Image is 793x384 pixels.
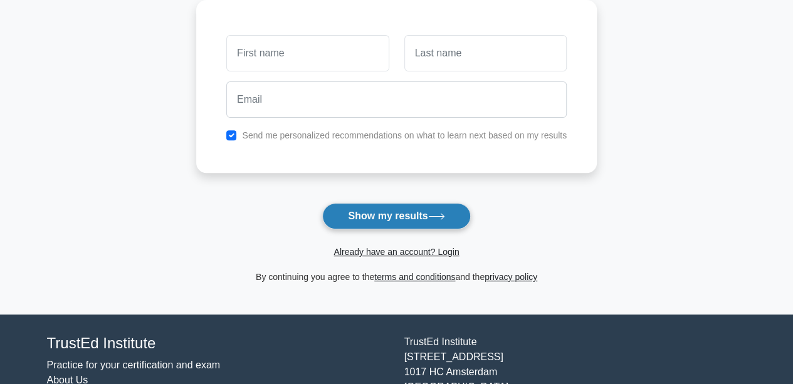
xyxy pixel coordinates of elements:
[47,335,389,353] h4: TrustEd Institute
[226,81,567,118] input: Email
[374,272,455,282] a: terms and conditions
[242,130,567,140] label: Send me personalized recommendations on what to learn next based on my results
[322,203,470,229] button: Show my results
[189,269,604,284] div: By continuing you agree to the and the
[47,360,221,370] a: Practice for your certification and exam
[333,247,459,257] a: Already have an account? Login
[404,35,567,71] input: Last name
[226,35,389,71] input: First name
[485,272,537,282] a: privacy policy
